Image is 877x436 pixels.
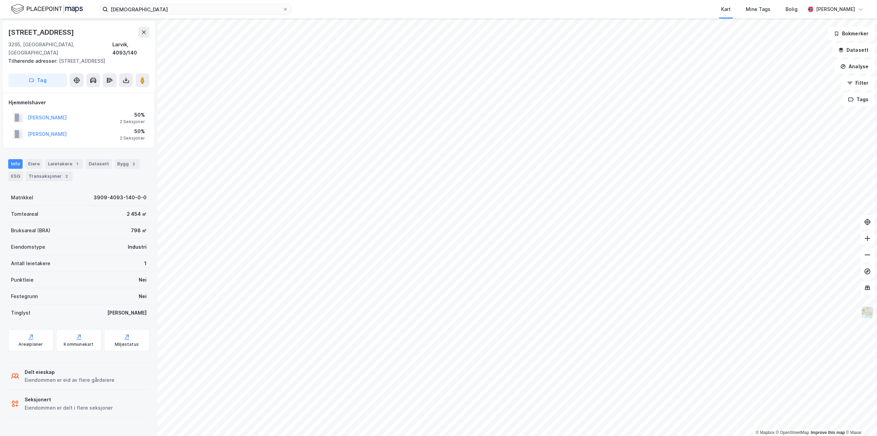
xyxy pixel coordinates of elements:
[816,5,855,13] div: [PERSON_NAME]
[786,5,798,13] div: Bolig
[74,161,81,167] div: 1
[25,368,114,376] div: Delt eieskap
[861,306,874,319] img: Z
[25,404,113,412] div: Eiendommen er delt i flere seksjoner
[11,3,83,15] img: logo.f888ab2527a4732fd821a326f86c7f29.svg
[11,259,50,268] div: Antall leietakere
[115,342,139,347] div: Miljøstatus
[756,430,775,435] a: Mapbox
[11,226,50,235] div: Bruksareal (BRA)
[11,276,34,284] div: Punktleie
[835,60,874,73] button: Analyse
[25,159,42,169] div: Eiere
[139,292,147,301] div: Nei
[11,292,38,301] div: Festegrunn
[86,159,112,169] div: Datasett
[776,430,809,435] a: OpenStreetMap
[131,226,147,235] div: 798 ㎡
[721,5,731,13] div: Kart
[107,309,147,317] div: [PERSON_NAME]
[114,159,140,169] div: Bygg
[120,127,145,135] div: 50%
[127,210,147,218] div: 2 454 ㎡
[120,111,145,119] div: 50%
[26,172,73,181] div: Transaksjoner
[130,161,137,167] div: 2
[8,40,112,57] div: 3295, [GEOGRAPHIC_DATA], [GEOGRAPHIC_DATA]
[11,193,33,202] div: Matrikkel
[25,396,113,404] div: Seksjonert
[64,342,94,347] div: Kommunekart
[94,193,147,202] div: 3909-4093-140-0-0
[811,430,845,435] a: Improve this map
[120,135,145,141] div: 2 Seksjoner
[25,376,114,384] div: Eiendommen er eid av flere gårdeiere
[8,172,23,181] div: ESG
[144,259,147,268] div: 1
[11,309,30,317] div: Tinglyst
[828,27,874,40] button: Bokmerker
[8,58,59,64] span: Tilhørende adresser:
[843,403,877,436] div: Kontrollprogram for chat
[11,243,45,251] div: Eiendomstype
[45,159,83,169] div: Leietakere
[8,159,23,169] div: Info
[120,119,145,125] div: 2 Seksjoner
[832,43,874,57] button: Datasett
[8,27,75,38] div: [STREET_ADDRESS]
[11,210,38,218] div: Tomteareal
[8,73,67,87] button: Tag
[112,40,149,57] div: Larvik, 4093/140
[842,93,874,106] button: Tags
[128,243,147,251] div: Industri
[8,57,144,65] div: [STREET_ADDRESS]
[63,173,70,180] div: 2
[843,403,877,436] iframe: Chat Widget
[841,76,874,90] button: Filter
[108,4,283,14] input: Søk på adresse, matrikkel, gårdeiere, leietakere eller personer
[139,276,147,284] div: Nei
[746,5,770,13] div: Mine Tags
[18,342,43,347] div: Arealplaner
[9,98,149,107] div: Hjemmelshaver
